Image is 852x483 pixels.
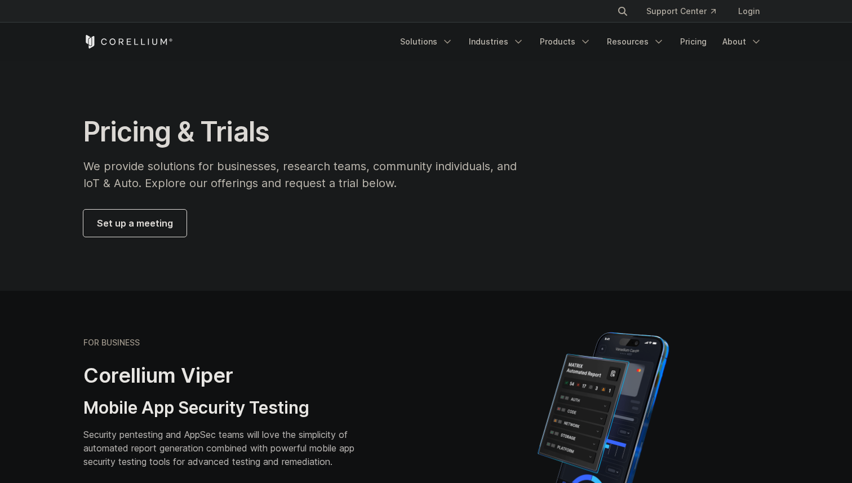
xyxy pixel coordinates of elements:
h1: Pricing & Trials [83,115,532,149]
a: Support Center [637,1,725,21]
a: Pricing [673,32,713,52]
h6: FOR BUSINESS [83,338,140,348]
a: About [716,32,769,52]
a: Solutions [393,32,460,52]
a: Resources [600,32,671,52]
div: Navigation Menu [603,1,769,21]
div: Navigation Menu [393,32,769,52]
a: Industries [462,32,531,52]
a: Products [533,32,598,52]
h2: Corellium Viper [83,363,372,388]
h3: Mobile App Security Testing [83,397,372,419]
a: Set up a meeting [83,210,187,237]
button: Search [613,1,633,21]
a: Login [729,1,769,21]
p: We provide solutions for businesses, research teams, community individuals, and IoT & Auto. Explo... [83,158,532,192]
span: Set up a meeting [97,216,173,230]
p: Security pentesting and AppSec teams will love the simplicity of automated report generation comb... [83,428,372,468]
a: Corellium Home [83,35,173,48]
